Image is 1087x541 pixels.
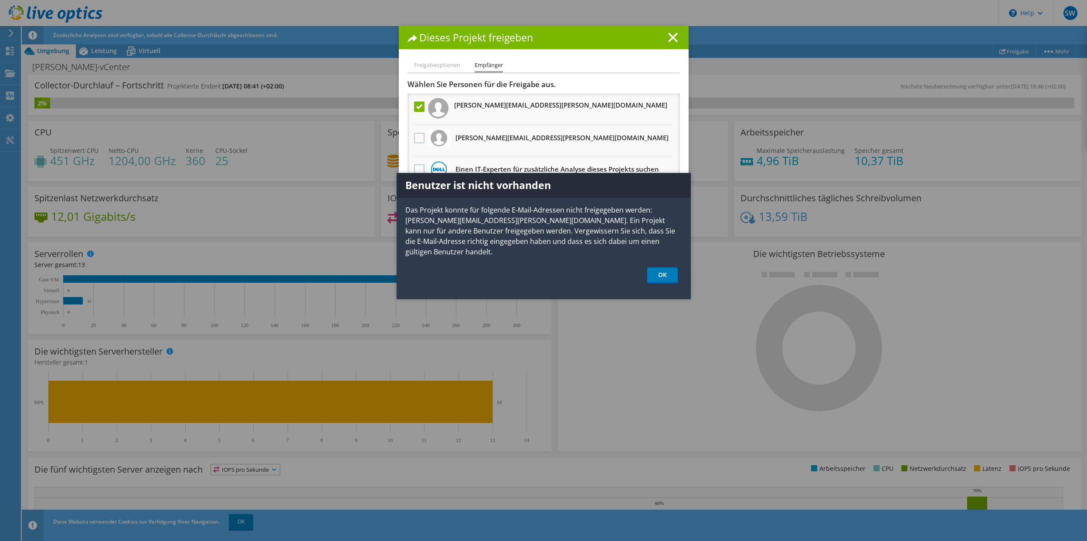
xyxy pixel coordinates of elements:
[475,60,503,73] li: Empfänger
[431,161,447,178] img: Dell
[455,131,669,145] h3: [PERSON_NAME][EMAIL_ADDRESS][PERSON_NAME][DOMAIN_NAME]
[455,162,659,176] h3: Einen IT-Experten für zusätzliche Analyse dieses Projekts suchen
[397,205,691,257] p: Das Projekt konnte für folgende E-Mail-Adressen nicht freigegeben werden: [PERSON_NAME][EMAIL_ADD...
[647,267,678,284] a: OK
[397,173,691,198] h1: Benutzer ist nicht vorhanden
[431,130,447,146] img: Logo
[454,98,667,112] h3: [PERSON_NAME][EMAIL_ADDRESS][PERSON_NAME][DOMAIN_NAME]
[428,98,448,118] img: user.png
[408,33,680,43] h1: Dieses Projekt freigeben
[408,80,680,89] h3: Wählen Sie Personen für die Freigabe aus.
[414,60,460,71] li: Freigabeoptionen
